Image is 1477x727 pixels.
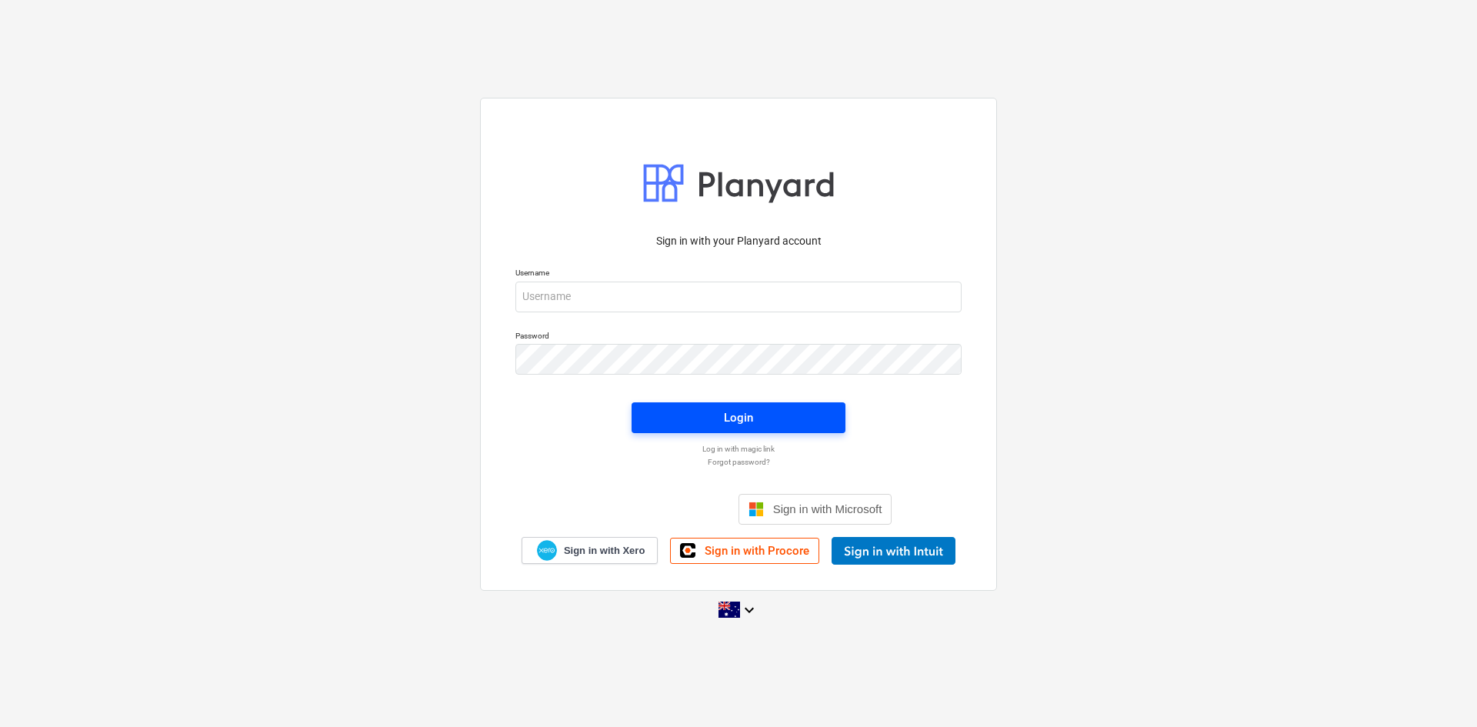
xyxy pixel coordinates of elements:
[1400,653,1477,727] iframe: Chat Widget
[724,408,753,428] div: Login
[515,282,962,312] input: Username
[522,537,658,564] a: Sign in with Xero
[749,502,764,517] img: Microsoft logo
[515,268,962,281] p: Username
[537,540,557,561] img: Xero logo
[632,402,845,433] button: Login
[564,544,645,558] span: Sign in with Xero
[515,233,962,249] p: Sign in with your Planyard account
[773,502,882,515] span: Sign in with Microsoft
[670,538,819,564] a: Sign in with Procore
[508,457,969,467] a: Forgot password?
[705,544,809,558] span: Sign in with Procore
[515,331,962,344] p: Password
[508,444,969,454] a: Log in with magic link
[578,492,734,526] iframe: Sign in with Google Button
[740,601,759,619] i: keyboard_arrow_down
